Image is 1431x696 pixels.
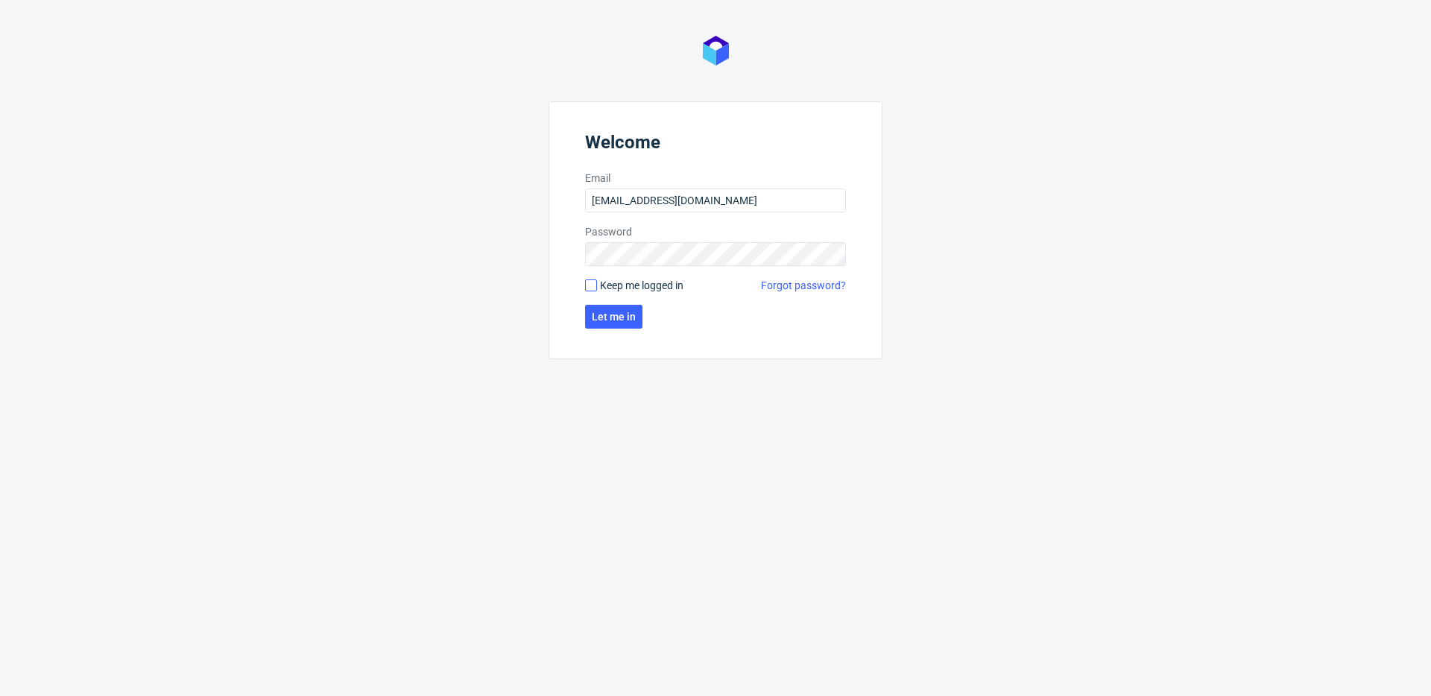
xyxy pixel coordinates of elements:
[585,305,642,329] button: Let me in
[585,224,846,239] label: Password
[600,278,683,293] span: Keep me logged in
[761,278,846,293] a: Forgot password?
[592,311,636,322] span: Let me in
[585,189,846,212] input: you@youremail.com
[585,171,846,186] label: Email
[585,132,846,159] header: Welcome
